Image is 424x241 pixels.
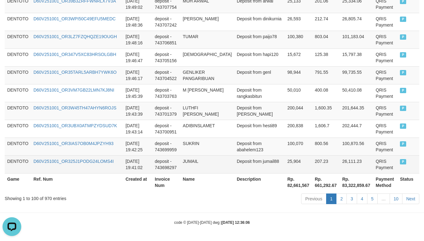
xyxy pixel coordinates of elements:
[180,138,235,155] td: SUKRIN
[285,102,312,120] td: 200,044
[397,173,419,191] th: Status
[180,173,235,191] th: Name
[222,220,250,225] strong: [DATE] 12:36:06
[33,88,114,93] a: D60V251001_OR3VM7GB22LMN7KJ8NI
[33,70,117,75] a: D60V251001_OR35TARL5ARBH7YWK6O
[33,123,117,128] a: D60V251001_OR3UBX0ATMPZYDSUD7K
[31,173,123,191] th: Ref. Num
[180,66,235,84] td: GENLIKER PANGARIBUAN
[340,120,373,138] td: 202,444.7
[234,48,285,66] td: Deposit from hapi120
[285,120,312,138] td: 200,838
[340,48,373,66] td: 15,797.38
[33,52,116,57] a: D60V251001_OR347V5XC83HRSOLGBH
[5,173,31,191] th: Game
[336,193,347,204] a: 2
[285,48,312,66] td: 15,672
[400,106,406,111] span: PAID
[312,102,340,120] td: 1,600.35
[123,66,152,84] td: [DATE] 19:46:17
[180,120,235,138] td: ADIBINSLAMET
[400,17,406,22] span: PAID
[285,173,312,191] th: Rp. 82,661,567
[5,120,31,138] td: DENTOTO
[402,193,419,204] a: Next
[312,138,340,155] td: 800.56
[234,31,285,48] td: Deposit from paijo78
[33,141,114,146] a: D60V251001_OR3IAS7OB0M4JPZYH93
[285,138,312,155] td: 100,070
[123,155,152,173] td: [DATE] 19:41:02
[234,66,285,84] td: Deposit from genl
[123,173,152,191] th: Created at
[5,155,31,173] td: DENTOTO
[312,66,340,84] td: 791.55
[234,84,285,102] td: Deposit from rangkasbitun
[234,155,285,173] td: Deposit from jumail88
[400,141,406,147] span: PAID
[312,31,340,48] td: 803.04
[367,193,378,204] a: 5
[340,102,373,120] td: 201,644.35
[180,155,235,173] td: JUMAIL
[123,138,152,155] td: [DATE] 19:42:25
[152,66,180,84] td: deposit - 743704522
[123,48,152,66] td: [DATE] 19:46:47
[400,159,406,164] span: PAID
[346,193,357,204] a: 3
[312,120,340,138] td: 1,606.7
[373,120,398,138] td: QRIS Payment
[33,105,116,110] a: D60V251001_OR3W45TH47AHYN6ROJS
[152,84,180,102] td: deposit - 743703763
[373,84,398,102] td: QRIS Payment
[33,34,117,39] a: D60V251001_OR3LZ7FZQHQZE19OUGH
[152,138,180,155] td: deposit - 743699959
[377,193,390,204] a: …
[340,13,373,31] td: 26,805.74
[152,102,180,120] td: deposit - 743701379
[123,102,152,120] td: [DATE] 19:43:39
[152,155,180,173] td: deposit - 743698297
[285,66,312,84] td: 98,944
[5,31,31,48] td: DENTOTO
[373,66,398,84] td: QRIS Payment
[33,16,116,21] a: D60V251001_OR3WPI50C49EFU5MEDC
[400,52,406,58] span: PAID
[152,31,180,48] td: deposit - 743706851
[3,3,21,21] button: Open LiveChat chat widget
[234,13,285,31] td: Deposit from dinikurnia
[285,155,312,173] td: 25,904
[373,31,398,48] td: QRIS Payment
[234,120,285,138] td: Deposit from hesti89
[400,70,406,75] span: PAID
[340,84,373,102] td: 50,410.08
[5,84,31,102] td: DENTOTO
[180,102,235,120] td: LUTHFI [PERSON_NAME]
[234,102,285,120] td: Deposit from [PERSON_NAME]
[152,13,180,31] td: deposit - 743707242
[340,138,373,155] td: 100,870.56
[5,66,31,84] td: DENTOTO
[152,120,180,138] td: deposit - 743700951
[373,138,398,155] td: QRIS Payment
[180,84,235,102] td: M [PERSON_NAME]
[400,88,406,93] span: PAID
[285,31,312,48] td: 100,380
[340,155,373,173] td: 26,111.23
[5,138,31,155] td: DENTOTO
[123,84,152,102] td: [DATE] 19:45:39
[180,48,235,66] td: [DEMOGRAPHIC_DATA]
[340,31,373,48] td: 101,183.04
[312,48,340,66] td: 125.38
[152,173,180,191] th: Invoice Num
[312,173,340,191] th: Rp. 661,292.67
[5,48,31,66] td: DENTOTO
[357,193,367,204] a: 4
[5,102,31,120] td: DENTOTO
[312,155,340,173] td: 207.23
[373,48,398,66] td: QRIS Payment
[123,31,152,48] td: [DATE] 19:48:16
[234,138,285,155] td: Deposit from abahelem123
[152,48,180,66] td: deposit - 743705156
[180,31,235,48] td: TUMAR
